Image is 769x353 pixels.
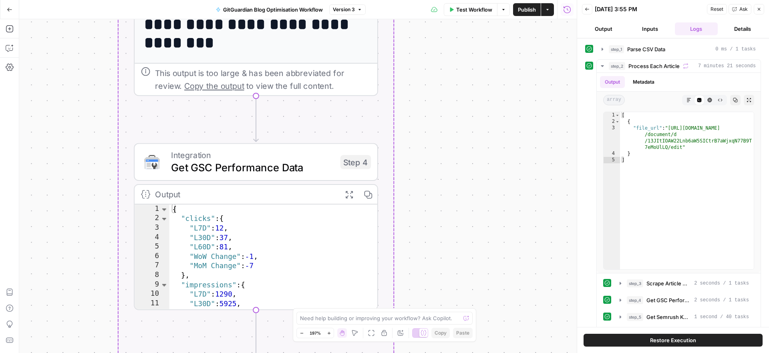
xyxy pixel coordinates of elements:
span: Paste [456,329,469,337]
button: Version 3 [329,4,366,15]
div: 10 [135,290,169,299]
g: Edge from step_3 to step_4 [254,96,258,142]
span: Copy the output [184,81,244,90]
span: step_2 [609,62,625,70]
span: Toggle code folding, rows 2 through 4 [615,118,620,125]
div: 1 [135,205,169,214]
button: Details [721,22,764,35]
div: This output is too large & has been abbreviated for review. to view the full content. [155,67,371,92]
div: 3 [604,125,620,150]
span: Toggle code folding, rows 1 through 30 [160,205,169,214]
div: IntegrationGet GSC Performance DataStep 4Output{ "clicks":{ "L7D":12, "L30D":37, "L60D":81, "WoW ... [134,143,378,310]
span: step_4 [627,296,643,304]
button: Reset [707,4,727,14]
span: Get GSC Performance Data [646,296,691,304]
div: 2 [135,214,169,224]
span: 2 seconds / 1 tasks [694,297,749,304]
span: Process Each Article [628,62,680,70]
button: Logs [675,22,718,35]
span: 197% [310,330,321,336]
span: Copy [435,329,447,337]
button: 1 second / 40 tasks [615,311,754,323]
button: Paste [453,328,473,338]
button: Restore Execution [584,334,763,347]
div: 6 [135,252,169,261]
button: 2 seconds / 1 tasks [615,294,754,307]
div: 12 [135,309,169,318]
span: array [603,95,625,105]
button: 2 seconds / 1 tasks [615,277,754,290]
button: Copy [431,328,450,338]
button: Inputs [628,22,672,35]
div: 11 [135,299,169,309]
div: 5 [604,157,620,163]
div: 4 [604,150,620,157]
button: Publish [513,3,541,16]
div: 4 [135,233,169,243]
span: Get GSC Performance Data [171,160,334,175]
span: Publish [518,6,536,14]
span: GitGuardian Blog Optimisation Workflow [223,6,323,14]
span: Parse CSV Data [627,45,665,53]
img: google-search-console.svg [144,155,160,169]
div: 2 [604,118,620,125]
span: Integration [171,148,334,161]
span: Test Workflow [456,6,492,14]
button: 0 ms / 1 tasks [597,43,761,56]
button: GitGuardian Blog Optimisation Workflow [211,3,328,16]
span: Toggle code folding, rows 9 through 15 [160,280,169,290]
span: Scrape Article Content [646,279,691,287]
span: Restore Execution [650,336,696,344]
span: Get Semrush Keywords [646,313,691,321]
span: Toggle code folding, rows 1 through 5 [615,112,620,118]
button: Output [600,76,625,88]
div: 7 [135,261,169,271]
div: Output [155,188,334,201]
div: 9 [135,280,169,290]
span: step_1 [609,45,624,53]
div: 1 [604,112,620,118]
span: 7 minutes 21 seconds [698,62,756,70]
span: step_3 [627,279,643,287]
button: Test Workflow [444,3,497,16]
button: Ask [729,4,751,14]
span: 0 ms / 1 tasks [715,46,756,53]
div: 3 [135,223,169,233]
div: Step 4 [340,155,371,169]
button: Output [582,22,625,35]
span: Toggle code folding, rows 2 through 8 [160,214,169,224]
span: step_5 [627,313,643,321]
span: Ask [739,6,748,13]
button: 7 minutes 21 seconds [597,60,761,72]
button: Metadata [628,76,659,88]
span: 1 second / 40 tasks [694,313,749,321]
div: 8 [135,271,169,280]
div: 5 [135,242,169,252]
span: Version 3 [333,6,355,13]
span: 2 seconds / 1 tasks [694,280,749,287]
span: Reset [711,6,723,13]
